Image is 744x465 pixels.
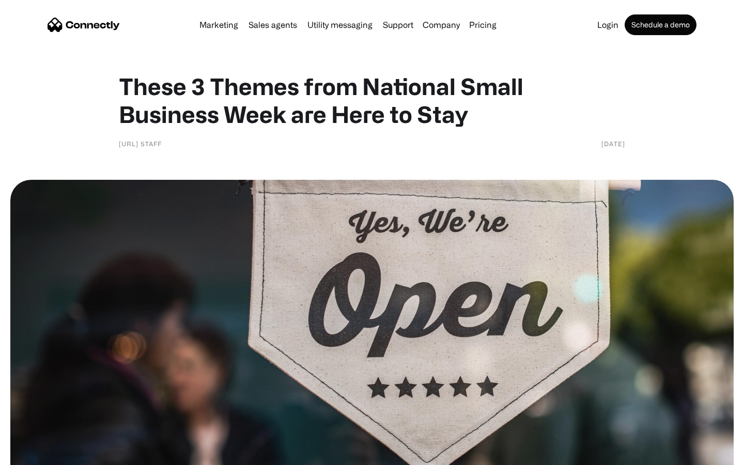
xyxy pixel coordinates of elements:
[379,21,417,29] a: Support
[303,21,377,29] a: Utility messaging
[244,21,301,29] a: Sales agents
[465,21,501,29] a: Pricing
[119,138,162,149] div: [URL] Staff
[10,447,62,461] aside: Language selected: English
[601,138,625,149] div: [DATE]
[21,447,62,461] ul: Language list
[195,21,242,29] a: Marketing
[423,18,460,32] div: Company
[119,72,625,128] h1: These 3 Themes from National Small Business Week are Here to Stay
[625,14,696,35] a: Schedule a demo
[593,21,623,29] a: Login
